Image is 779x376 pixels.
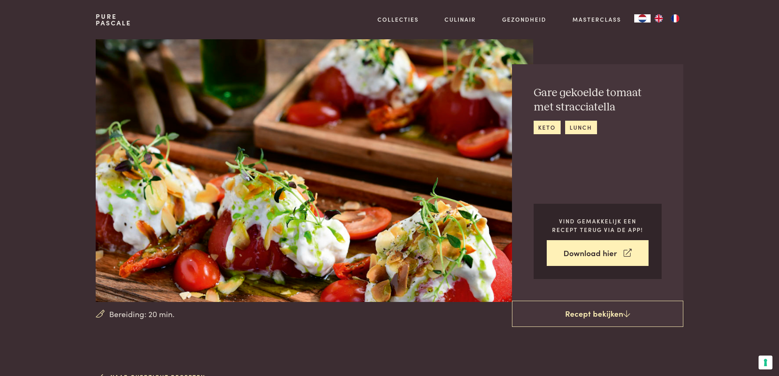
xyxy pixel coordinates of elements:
aside: Language selected: Nederlands [634,14,683,23]
a: Recept bekijken [512,301,683,327]
ul: Language list [651,14,683,23]
a: lunch [565,121,597,134]
a: PurePascale [96,13,131,26]
a: Culinair [445,15,476,24]
a: Masterclass [572,15,621,24]
a: keto [534,121,561,134]
a: NL [634,14,651,23]
a: Download hier [547,240,649,266]
img: Gare gekoelde tomaat met stracciatella [96,39,533,302]
a: Collecties [377,15,419,24]
span: Bereiding: 20 min. [109,308,175,320]
p: Vind gemakkelijk een recept terug via de app! [547,217,649,234]
button: Uw voorkeuren voor toestemming voor trackingtechnologieën [759,356,772,369]
a: EN [651,14,667,23]
a: FR [667,14,683,23]
div: Language [634,14,651,23]
h2: Gare gekoelde tomaat met stracciatella [534,86,662,114]
a: Gezondheid [502,15,546,24]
